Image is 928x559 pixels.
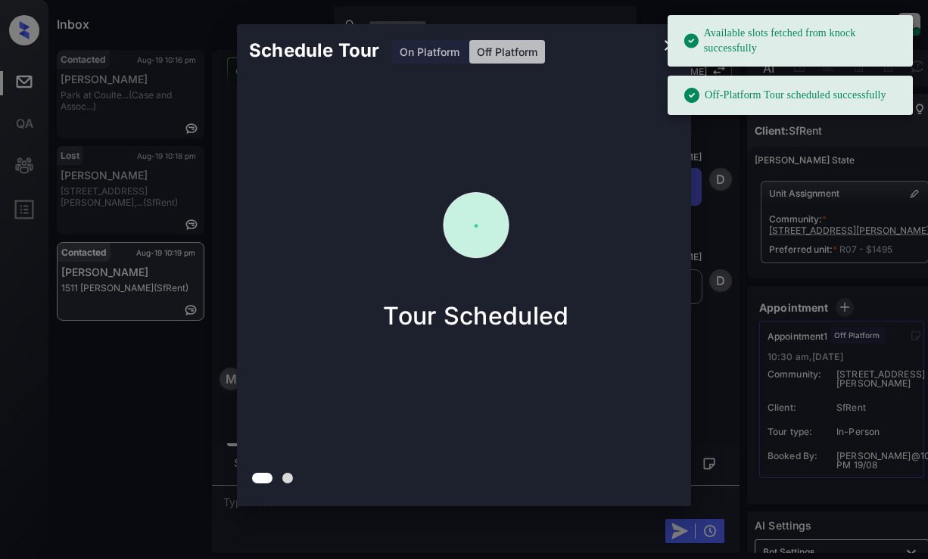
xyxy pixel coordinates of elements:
h2: Schedule Tour [237,24,391,77]
div: Off-Platform Tour scheduled successfully [683,80,886,110]
div: Available slots fetched from knock successfully [683,20,901,62]
p: Tour Scheduled [383,301,568,331]
button: close [655,30,685,61]
img: success.888e7dccd4847a8d9502.gif [400,150,552,301]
